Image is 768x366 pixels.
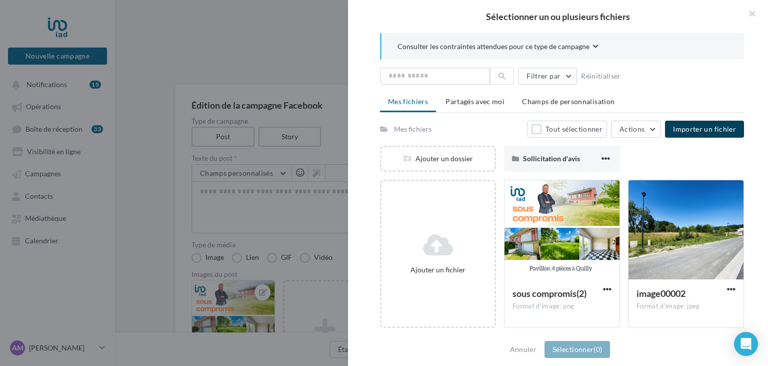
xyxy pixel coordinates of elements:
[523,154,580,163] span: Sollicitation d'avis
[673,125,736,133] span: Importer un fichier
[734,332,758,356] div: Open Intercom Messenger
[518,68,577,85] button: Filtrer par
[611,121,661,138] button: Actions
[512,288,586,299] span: sous compromis(2)
[394,124,431,134] div: Mes fichiers
[381,154,494,164] div: Ajouter un dossier
[636,302,735,311] div: Format d'image: jpeg
[506,343,540,355] button: Annuler
[445,97,504,106] span: Partagés avec moi
[512,302,611,311] div: Format d'image: png
[397,41,598,54] button: Consulter les contraintes attendues pour ce type de campagne
[364,12,752,21] h2: Sélectionner un ou plusieurs fichiers
[397,42,589,52] span: Consulter les contraintes attendues pour ce type de campagne
[593,345,602,353] span: (0)
[544,341,610,358] button: Sélectionner(0)
[522,97,614,106] span: Champs de personnalisation
[527,121,607,138] button: Tout sélectionner
[619,125,644,133] span: Actions
[665,121,744,138] button: Importer un fichier
[388,97,428,106] span: Mes fichiers
[385,265,490,275] div: Ajouter un fichier
[577,70,625,82] button: Réinitialiser
[636,288,685,299] span: image00002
